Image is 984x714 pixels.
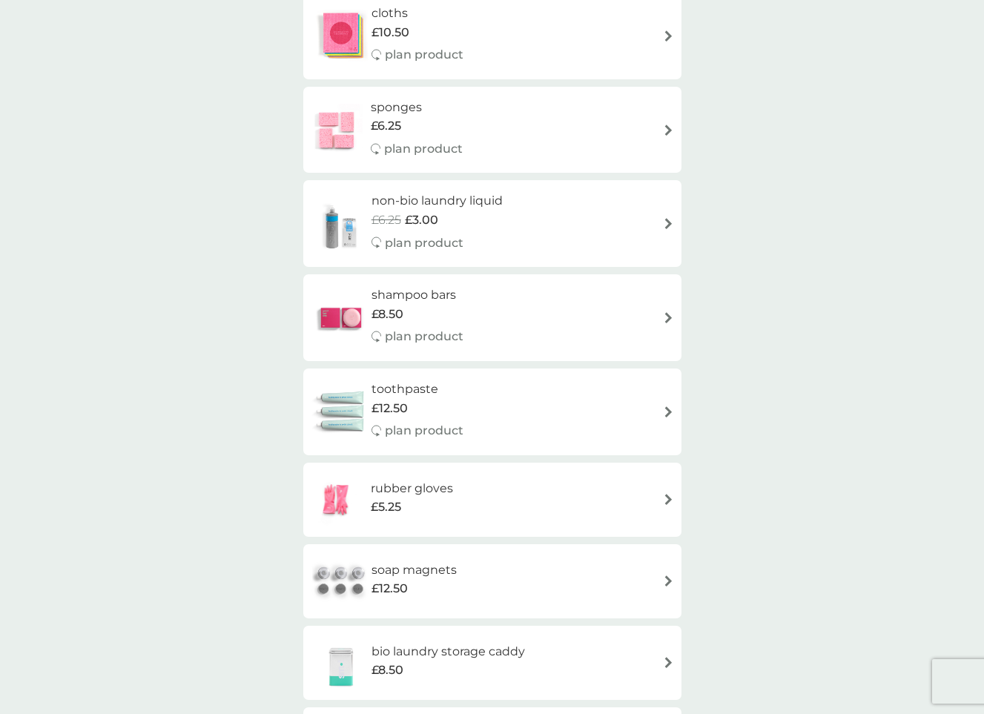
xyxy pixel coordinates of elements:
[311,198,372,250] img: non-bio laundry liquid
[311,10,372,62] img: cloths
[663,218,674,229] img: arrow right
[372,661,403,680] span: £8.50
[663,312,674,323] img: arrow right
[371,116,401,136] span: £6.25
[372,285,463,305] h6: shampoo bars
[311,474,363,526] img: rubber gloves
[372,399,408,418] span: £12.50
[663,494,674,505] img: arrow right
[311,386,372,437] img: toothpaste
[385,45,463,65] p: plan product
[372,305,403,324] span: £8.50
[372,211,401,230] span: £6.25
[405,211,438,230] span: £3.00
[372,579,408,598] span: £12.50
[311,104,363,156] img: sponges
[372,642,525,661] h6: bio laundry storage caddy
[372,23,409,42] span: £10.50
[372,561,457,580] h6: soap magnets
[371,98,463,117] h6: sponges
[311,292,372,344] img: shampoo bars
[371,498,401,517] span: £5.25
[371,479,453,498] h6: rubber gloves
[385,421,463,440] p: plan product
[372,380,463,399] h6: toothpaste
[311,637,372,689] img: bio laundry storage caddy
[384,139,463,159] p: plan product
[663,657,674,668] img: arrow right
[663,125,674,136] img: arrow right
[385,327,463,346] p: plan product
[372,191,503,211] h6: non-bio laundry liquid
[663,406,674,417] img: arrow right
[385,234,463,253] p: plan product
[663,575,674,586] img: arrow right
[311,555,372,607] img: soap magnets
[663,30,674,42] img: arrow right
[372,4,463,23] h6: cloths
